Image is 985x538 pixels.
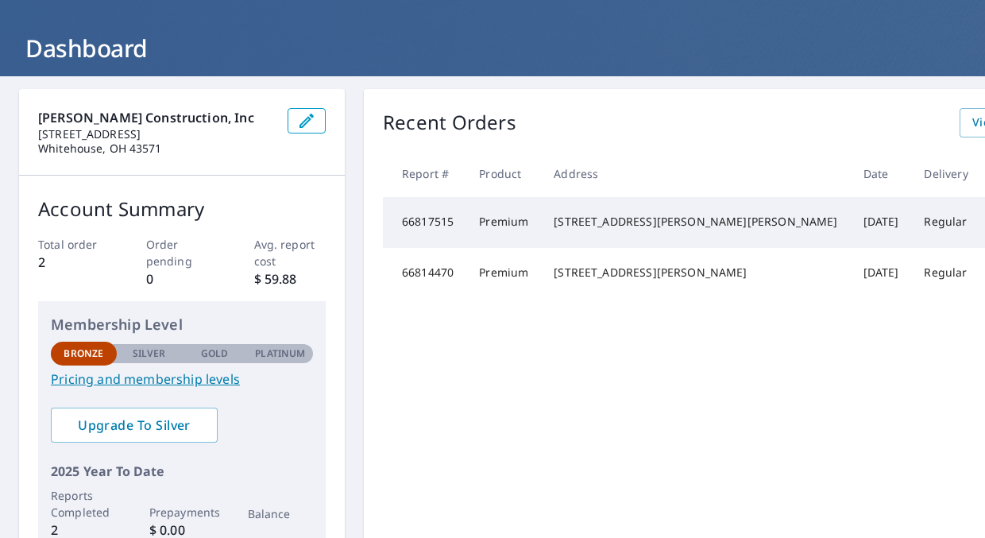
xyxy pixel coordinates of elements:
[51,370,313,389] a: Pricing and membership levels
[851,197,912,248] td: [DATE]
[133,346,166,361] p: Silver
[383,248,466,299] td: 66814470
[254,236,326,269] p: Avg. report cost
[149,504,215,521] p: Prepayments
[248,505,314,522] p: Balance
[466,248,541,299] td: Premium
[51,462,313,481] p: 2025 Year To Date
[254,269,326,288] p: $ 59.88
[255,346,305,361] p: Platinum
[466,197,541,248] td: Premium
[64,346,103,361] p: Bronze
[911,150,980,197] th: Delivery
[201,346,228,361] p: Gold
[383,108,516,137] p: Recent Orders
[911,197,980,248] td: Regular
[911,248,980,299] td: Regular
[51,408,218,443] a: Upgrade To Silver
[51,487,117,521] p: Reports Completed
[38,253,110,272] p: 2
[51,314,313,335] p: Membership Level
[146,236,218,269] p: Order pending
[383,197,466,248] td: 66817515
[38,195,326,223] p: Account Summary
[64,416,205,434] span: Upgrade To Silver
[19,32,966,64] h1: Dashboard
[554,265,837,281] div: [STREET_ADDRESS][PERSON_NAME]
[554,214,837,230] div: [STREET_ADDRESS][PERSON_NAME][PERSON_NAME]
[146,269,218,288] p: 0
[38,127,275,141] p: [STREET_ADDRESS]
[466,150,541,197] th: Product
[38,141,275,156] p: Whitehouse, OH 43571
[38,236,110,253] p: Total order
[851,248,912,299] td: [DATE]
[383,150,466,197] th: Report #
[541,150,850,197] th: Address
[851,150,912,197] th: Date
[38,108,275,127] p: [PERSON_NAME] Construction, Inc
